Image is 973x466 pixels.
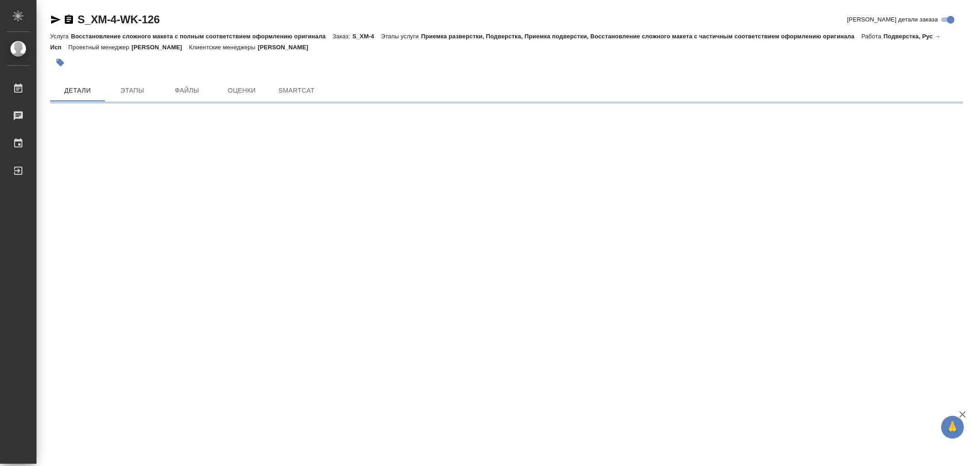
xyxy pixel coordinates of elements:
button: Скопировать ссылку [63,14,74,25]
p: [PERSON_NAME] [131,44,189,51]
p: [PERSON_NAME] [258,44,315,51]
button: 🙏 [941,416,964,439]
p: S_XM-4 [352,33,381,40]
p: Этапы услуги [381,33,421,40]
button: Скопировать ссылку для ЯМессенджера [50,14,61,25]
p: Заказ: [333,33,352,40]
p: Услуга [50,33,71,40]
button: Добавить тэг [50,52,70,73]
span: [PERSON_NAME] детали заказа [847,15,938,24]
p: Клиентские менеджеры [189,44,258,51]
span: SmartCat [275,85,318,96]
p: Восстановление сложного макета с полным соответствием оформлению оригинала [71,33,333,40]
span: Детали [56,85,99,96]
span: Этапы [110,85,154,96]
span: 🙏 [945,418,960,437]
p: Приемка разверстки, Подверстка, Приемка подверстки, Восстановление сложного макета с частичным со... [421,33,861,40]
p: Проектный менеджер [68,44,131,51]
span: Файлы [165,85,209,96]
span: Оценки [220,85,264,96]
a: S_XM-4-WK-126 [78,13,160,26]
p: Работа [861,33,884,40]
